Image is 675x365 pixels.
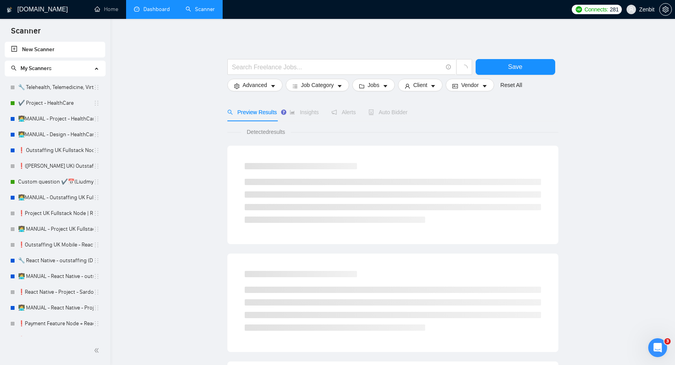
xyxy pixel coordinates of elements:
[405,83,410,89] span: user
[227,109,233,115] span: search
[482,83,487,89] span: caret-down
[18,206,93,221] a: ❗Project UK Fullstack Node | React
[5,332,105,347] li: ❗NodeJS
[286,79,349,91] button: barsJob Categorycaret-down
[18,174,93,190] a: Custom question ✔️📅(Liudmyla [GEOGRAPHIC_DATA]) Outstaffing [GEOGRAPHIC_DATA] Fullstack Node | React
[5,269,105,284] li: 👩‍💻 MANUAL - React Native - outstaffing (Dmitry)
[290,109,319,115] span: Insights
[5,158,105,174] li: ❗(Liudmyla UK) Outstaffing UK Fullstack Node | React
[18,237,93,253] a: ❗Outstaffing UK Mobile - React Native
[232,62,443,72] input: Search Freelance Jobs...
[413,81,428,89] span: Client
[5,221,105,237] li: 👩‍💻 MANUAL - Project UK Fullstack Node | React
[664,338,671,345] span: 3
[227,79,283,91] button: settingAdvancedcaret-down
[11,42,99,57] a: New Scanner
[18,221,93,237] a: 👩‍💻 MANUAL - Project UK Fullstack Node | React
[5,237,105,253] li: ❗Outstaffing UK Mobile - React Native
[93,195,100,201] span: holder
[461,81,478,89] span: Vendor
[94,346,102,354] span: double-left
[500,81,522,89] a: Reset All
[20,65,52,72] span: My Scanners
[5,253,105,269] li: 🔧 React Native - outstaffing (Dmitry)
[610,5,619,14] span: 281
[11,65,17,71] span: search
[93,242,100,248] span: holder
[5,143,105,158] li: ❗ Outstaffing UK Fullstack Node | React
[5,316,105,332] li: ❗Payment Feature Node + React - project
[648,338,667,357] iframe: Intercom live chat
[93,258,100,264] span: holder
[93,321,100,327] span: holder
[186,6,215,13] a: searchScanner
[659,6,672,13] a: setting
[18,111,93,127] a: 👩‍💻MANUAL - Project - HealthCare (NodeJS + ReactJS)
[18,253,93,269] a: 🔧 React Native - outstaffing (Dmitry)
[93,100,100,106] span: holder
[18,95,93,111] a: ✔️ Project - HealthCare
[368,109,407,115] span: Auto Bidder
[93,132,100,138] span: holder
[430,83,436,89] span: caret-down
[383,83,388,89] span: caret-down
[508,62,522,72] span: Save
[5,25,47,42] span: Scanner
[18,316,93,332] a: ❗Payment Feature Node + React - project
[5,206,105,221] li: ❗Project UK Fullstack Node | React
[446,79,494,91] button: idcardVendorcaret-down
[398,79,443,91] button: userClientcaret-down
[18,158,93,174] a: ❗([PERSON_NAME] UK) Outstaffing [GEOGRAPHIC_DATA] Fullstack Node | React
[270,83,276,89] span: caret-down
[629,7,634,12] span: user
[11,65,52,72] span: My Scanners
[7,4,12,16] img: logo
[234,83,240,89] span: setting
[18,332,93,347] a: ❗NodeJS
[93,210,100,217] span: holder
[368,109,374,115] span: robot
[18,143,93,158] a: ❗ Outstaffing UK Fullstack Node | React
[5,190,105,206] li: 👩‍💻MANUAL - Outstaffing UK Fullstack Node | React
[5,111,105,127] li: 👩‍💻MANUAL - Project - HealthCare (NodeJS + ReactJS)
[93,226,100,232] span: holder
[93,305,100,311] span: holder
[243,81,267,89] span: Advanced
[352,79,395,91] button: folderJobscaret-down
[5,42,105,57] li: New Scanner
[18,284,93,300] a: ❗React Native - Project - Sardor +
[18,269,93,284] a: 👩‍💻 MANUAL - React Native - outstaffing (Dmitry)
[292,83,298,89] span: bars
[18,300,93,316] a: 👩‍💻 MANUAL - React Native - Project
[93,289,100,295] span: holder
[5,300,105,316] li: 👩‍💻 MANUAL - React Native - Project
[331,109,337,115] span: notification
[93,116,100,122] span: holder
[93,273,100,280] span: holder
[5,80,105,95] li: 🔧 Telehealth, Telemedicine, Virtual Care
[5,127,105,143] li: 👩‍💻MANUAL - Design - HealthCare
[659,3,672,16] button: setting
[584,5,608,14] span: Connects:
[337,83,342,89] span: caret-down
[446,65,451,70] span: info-circle
[368,81,379,89] span: Jobs
[93,163,100,169] span: holder
[461,65,468,72] span: loading
[5,95,105,111] li: ✔️ Project - HealthCare
[18,190,93,206] a: 👩‍💻MANUAL - Outstaffing UK Fullstack Node | React
[18,80,93,95] a: 🔧 Telehealth, Telemedicine, Virtual Care
[301,81,334,89] span: Job Category
[359,83,364,89] span: folder
[280,109,287,116] div: Tooltip anchor
[93,147,100,154] span: holder
[331,109,356,115] span: Alerts
[95,6,118,13] a: homeHome
[18,127,93,143] a: 👩‍💻MANUAL - Design - HealthCare
[576,6,582,13] img: upwork-logo.png
[476,59,555,75] button: Save
[5,174,105,190] li: Custom question ✔️📅(Liudmyla UK) Outstaffing UK Fullstack Node | React
[452,83,458,89] span: idcard
[134,6,170,13] a: dashboardDashboard
[241,128,290,136] span: Detected results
